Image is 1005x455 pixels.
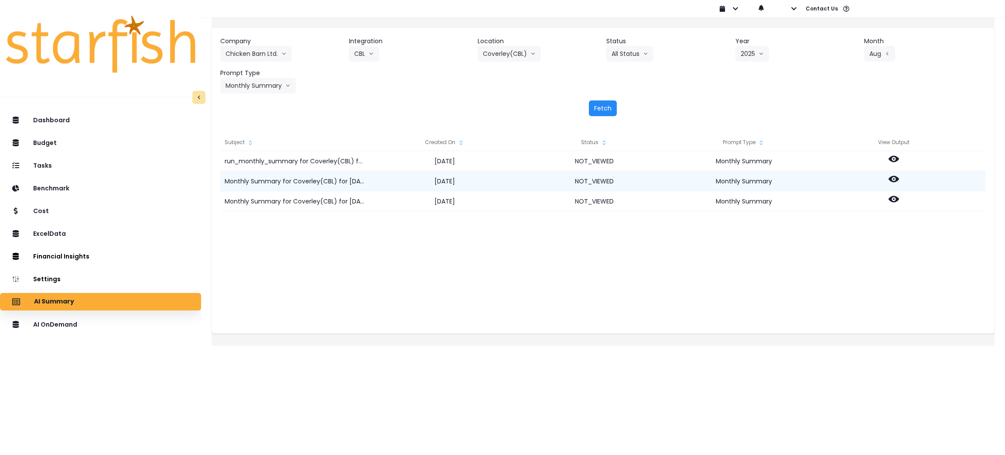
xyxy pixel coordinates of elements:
p: ExcelData [33,230,66,238]
div: NOT_VIEWED [520,191,669,211]
div: NOT_VIEWED [520,171,669,191]
div: Monthly Summary [669,151,819,171]
header: Location [478,37,599,46]
header: Integration [349,37,471,46]
div: Monthly Summary [669,171,819,191]
svg: arrow down line [281,49,287,58]
svg: arrow down line [759,49,764,58]
svg: sort [247,139,254,146]
div: Monthly Summary [669,191,819,211]
button: 2025arrow down line [735,46,769,62]
div: run_monthly_summary for Coverley(CBL) for [DATE] [220,151,369,171]
button: Coverley(CBL)arrow down line [478,46,541,62]
div: [DATE] [370,151,520,171]
button: Fetch [589,100,617,116]
div: NOT_VIEWED [520,151,669,171]
svg: arrow down line [285,81,291,90]
button: Chicken Barn Ltd.arrow down line [220,46,292,62]
p: Dashboard [33,117,70,124]
div: Status [520,134,669,151]
div: Subject [220,134,369,151]
p: AI Summary [34,298,74,306]
svg: arrow down line [369,49,374,58]
div: Created On [370,134,520,151]
div: Prompt Type [669,134,819,151]
svg: arrow down line [530,49,536,58]
button: Monthly Summaryarrow down line [220,78,296,93]
header: Prompt Type [220,69,342,78]
div: [DATE] [370,191,520,211]
div: Monthly Summary for Coverley(CBL) for [DATE] [220,191,369,211]
p: Cost [33,207,49,215]
div: View Output [819,134,968,151]
button: All Statusarrow down line [606,46,653,62]
p: Benchmark [33,185,69,192]
header: Status [606,37,728,46]
svg: sort [758,139,765,146]
header: Company [220,37,342,46]
svg: sort [458,139,465,146]
button: CBLarrow down line [349,46,379,62]
button: Augarrow left line [864,46,895,62]
svg: sort [601,139,608,146]
div: Monthly Summary for Coverley(CBL) for [DATE] [220,171,369,191]
p: AI OnDemand [33,321,77,328]
p: Tasks [33,162,52,169]
header: Year [735,37,857,46]
header: Month [864,37,986,46]
svg: arrow left line [885,49,890,58]
svg: arrow down line [643,49,648,58]
div: [DATE] [370,171,520,191]
p: Budget [33,139,57,147]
